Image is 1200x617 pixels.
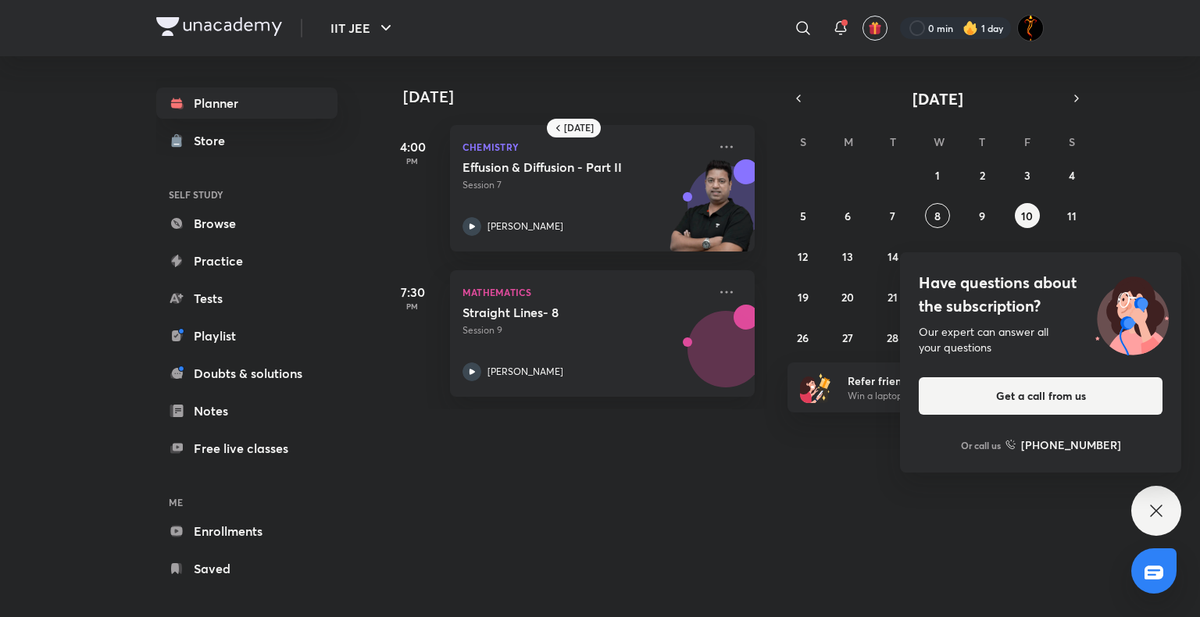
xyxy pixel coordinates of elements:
[156,125,337,156] a: Store
[1015,203,1040,228] button: October 10, 2025
[791,325,816,350] button: October 26, 2025
[403,87,770,106] h4: [DATE]
[1059,162,1084,187] button: October 4, 2025
[381,137,444,156] h5: 4:00
[912,88,963,109] span: [DATE]
[487,365,563,379] p: [PERSON_NAME]
[669,305,755,412] img: unacademy
[887,330,898,345] abbr: October 28, 2025
[919,271,1162,318] h4: Have questions about the subscription?
[487,219,563,234] p: [PERSON_NAME]
[156,208,337,239] a: Browse
[880,244,905,269] button: October 14, 2025
[797,330,809,345] abbr: October 26, 2025
[1069,134,1075,149] abbr: Saturday
[800,134,806,149] abbr: Sunday
[890,134,896,149] abbr: Tuesday
[1024,134,1030,149] abbr: Friday
[1021,209,1033,223] abbr: October 10, 2025
[919,377,1162,415] button: Get a call from us
[809,87,1066,109] button: [DATE]
[1059,244,1084,269] button: October 18, 2025
[156,433,337,464] a: Free live classes
[880,325,905,350] button: October 28, 2025
[934,209,941,223] abbr: October 8, 2025
[321,12,405,44] button: IIT JEE
[156,17,282,36] img: Company Logo
[844,134,853,149] abbr: Monday
[935,168,940,183] abbr: October 1, 2025
[868,21,882,35] img: avatar
[791,244,816,269] button: October 12, 2025
[848,389,1040,403] p: Win a laptop, vouchers & more
[970,203,995,228] button: October 9, 2025
[1015,162,1040,187] button: October 3, 2025
[1022,249,1032,264] abbr: October 17, 2025
[156,320,337,351] a: Playlist
[925,244,950,269] button: October 15, 2025
[970,162,995,187] button: October 2, 2025
[835,244,860,269] button: October 13, 2025
[1059,203,1084,228] button: October 11, 2025
[934,134,945,149] abbr: Wednesday
[887,290,898,305] abbr: October 21, 2025
[835,325,860,350] button: October 27, 2025
[932,249,943,264] abbr: October 15, 2025
[835,203,860,228] button: October 6, 2025
[1066,249,1077,264] abbr: October 18, 2025
[156,17,282,40] a: Company Logo
[156,245,337,276] a: Practice
[381,156,444,166] p: PM
[462,159,657,175] h5: Effusion & Diffusion - Part II
[800,209,806,223] abbr: October 5, 2025
[1017,15,1044,41] img: Sarveshwar Jha
[156,358,337,389] a: Doubts & solutions
[880,203,905,228] button: October 7, 2025
[980,168,985,183] abbr: October 2, 2025
[791,284,816,309] button: October 19, 2025
[462,283,708,301] p: Mathematics
[1083,271,1181,355] img: ttu_illustration_new.svg
[970,244,995,269] button: October 16, 2025
[156,553,337,584] a: Saved
[842,330,853,345] abbr: October 27, 2025
[156,283,337,314] a: Tests
[798,290,809,305] abbr: October 19, 2025
[462,323,708,337] p: Session 9
[1069,168,1075,183] abbr: October 4, 2025
[887,249,898,264] abbr: October 14, 2025
[462,305,657,320] h5: Straight Lines- 8
[1024,168,1030,183] abbr: October 3, 2025
[842,249,853,264] abbr: October 13, 2025
[1067,209,1077,223] abbr: October 11, 2025
[979,209,985,223] abbr: October 9, 2025
[564,122,594,134] h6: [DATE]
[800,372,831,403] img: referral
[156,87,337,119] a: Planner
[798,249,808,264] abbr: October 12, 2025
[845,209,851,223] abbr: October 6, 2025
[880,284,905,309] button: October 21, 2025
[194,131,234,150] div: Store
[919,324,1162,355] div: Our expert can answer all your questions
[841,290,854,305] abbr: October 20, 2025
[925,162,950,187] button: October 1, 2025
[381,301,444,311] p: PM
[156,489,337,515] h6: ME
[1015,244,1040,269] button: October 17, 2025
[1005,437,1121,453] a: [PHONE_NUMBER]
[835,284,860,309] button: October 20, 2025
[862,16,887,41] button: avatar
[961,438,1001,452] p: Or call us
[156,181,337,208] h6: SELF STUDY
[1021,437,1121,453] h6: [PHONE_NUMBER]
[848,373,1040,389] h6: Refer friends
[791,203,816,228] button: October 5, 2025
[462,137,708,156] p: Chemistry
[925,203,950,228] button: October 8, 2025
[669,159,755,267] img: unacademy
[381,283,444,301] h5: 7:30
[977,249,987,264] abbr: October 16, 2025
[962,20,978,36] img: streak
[462,178,708,192] p: Session 7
